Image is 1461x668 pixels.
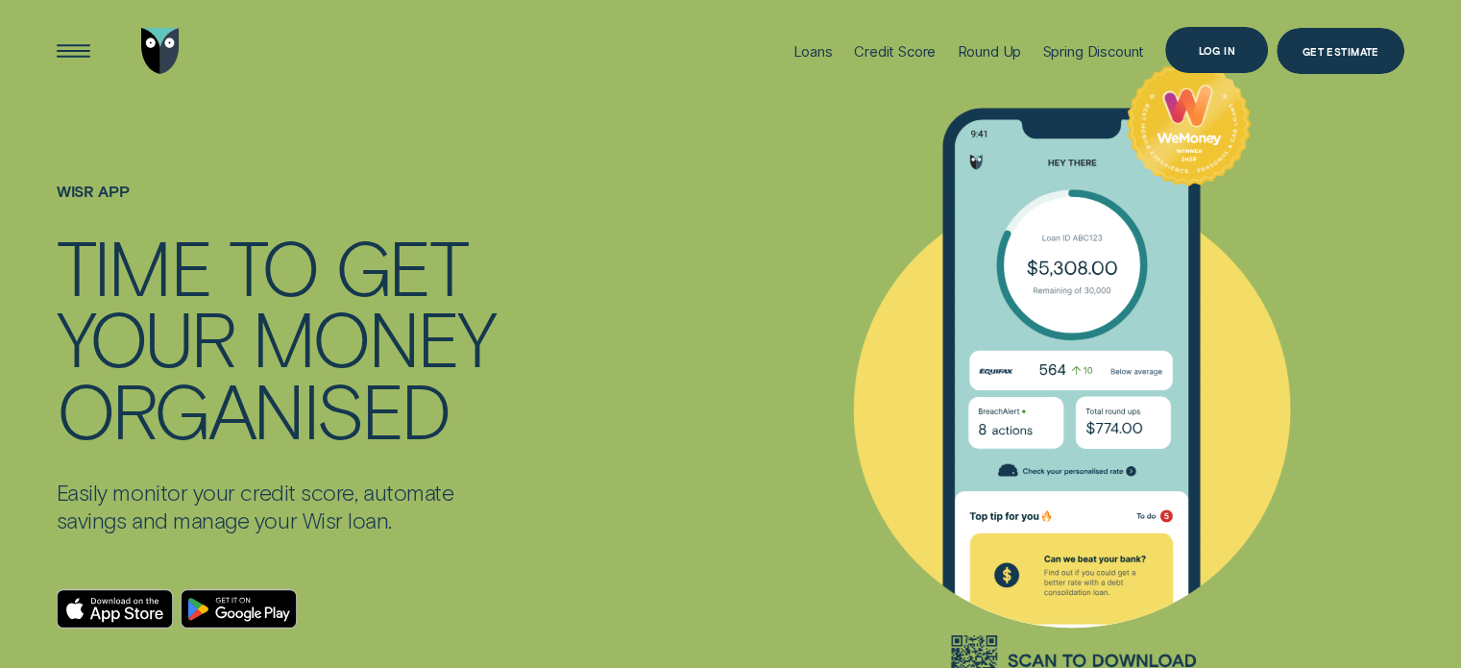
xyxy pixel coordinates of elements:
div: Log in [1198,46,1235,55]
div: ORGANISED [57,373,450,444]
h4: TIME TO GET YOUR MONEY ORGANISED [57,230,500,444]
button: Log in [1165,27,1268,73]
div: Round Up [957,42,1021,61]
div: Spring Discount [1042,42,1144,61]
a: Download on the App Store [57,589,173,629]
h1: WISR APP [57,183,500,230]
div: Loans [793,42,833,61]
div: TO [229,230,318,301]
p: Easily monitor your credit score, automate savings and manage your Wisr loan. [57,479,500,534]
div: GET [335,230,466,301]
div: TIME [57,230,211,301]
div: YOUR [57,301,234,372]
div: MONEY [252,301,495,372]
a: Android App on Google Play [181,589,297,629]
img: Wisr [141,28,180,74]
a: Get Estimate [1277,28,1404,74]
div: Credit Score [854,42,936,61]
button: Open Menu [50,28,96,74]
